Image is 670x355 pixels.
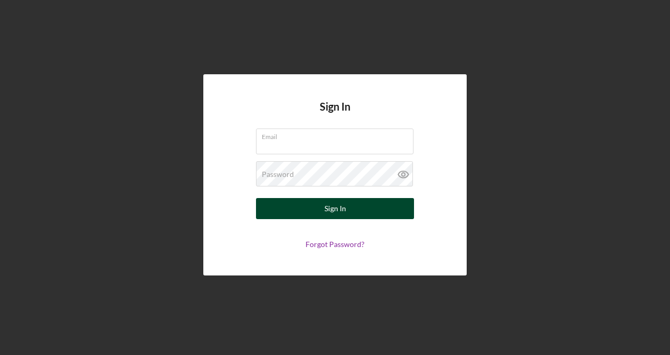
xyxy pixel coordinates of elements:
h4: Sign In [320,101,350,129]
button: Sign In [256,198,414,219]
label: Password [262,170,294,179]
div: Sign In [324,198,346,219]
a: Forgot Password? [306,240,364,249]
label: Email [262,129,413,141]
